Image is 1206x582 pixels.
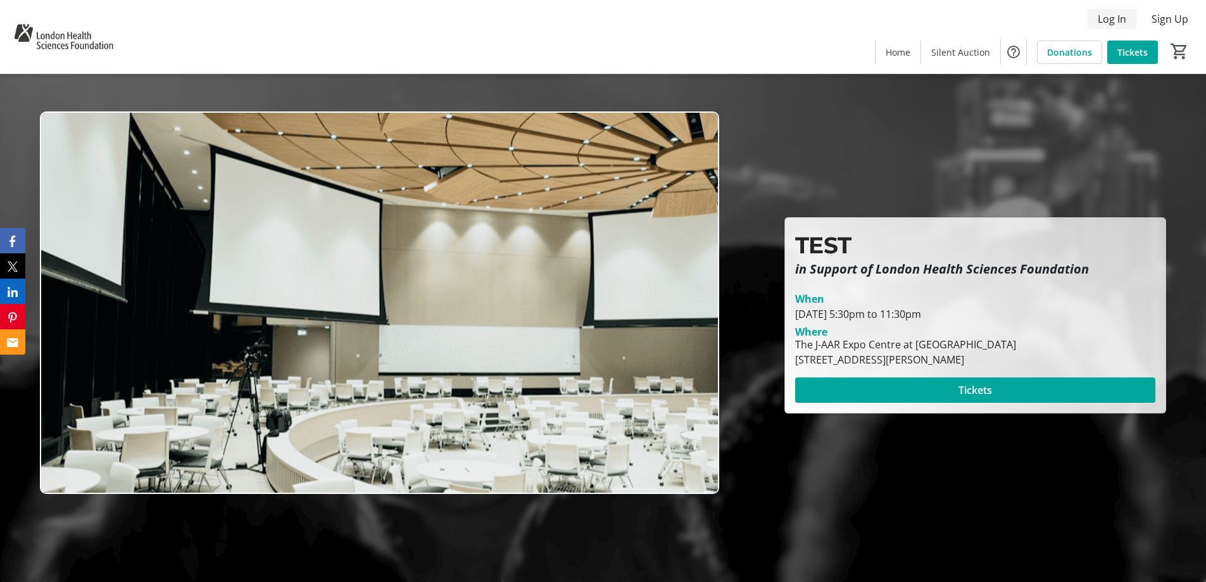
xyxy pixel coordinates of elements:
[795,307,1155,322] div: [DATE] 5:30pm to 11:30pm
[795,337,1016,352] div: The J-AAR Expo Centre at [GEOGRAPHIC_DATA]
[921,41,1000,64] a: Silent Auction
[1107,41,1158,64] a: Tickets
[40,111,719,494] img: Campaign CTA Media Photo
[8,5,120,68] img: London Health Sciences Foundation's Logo
[1047,46,1092,59] span: Donations
[1037,41,1102,64] a: Donations
[795,327,827,337] div: Where
[1098,11,1126,27] span: Log In
[1141,9,1198,29] button: Sign Up
[795,377,1155,403] button: Tickets
[1001,39,1026,65] button: Help
[1088,9,1136,29] button: Log In
[1168,40,1191,63] button: Cart
[795,352,1016,367] div: [STREET_ADDRESS][PERSON_NAME]
[795,228,1155,262] p: TEST
[931,46,990,59] span: Silent Auction
[795,291,824,307] div: When
[958,383,992,398] span: Tickets
[876,41,920,64] a: Home
[886,46,910,59] span: Home
[1117,46,1148,59] span: Tickets
[1152,11,1188,27] span: Sign Up
[795,260,1089,277] em: in Support of London Health Sciences Foundation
